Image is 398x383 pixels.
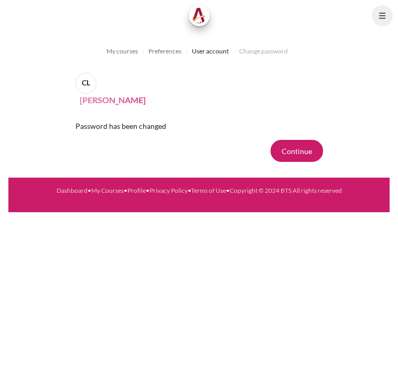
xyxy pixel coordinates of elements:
a: Profile [127,187,146,194]
button: Continue [271,140,323,162]
img: Architeck [192,8,207,24]
h4: [PERSON_NAME] [80,94,319,106]
a: Copyright © 2024 BTS All rights reserved [230,187,342,194]
span: CL [76,73,96,94]
a: My Courses [91,187,124,194]
a: Preferences [148,45,181,58]
a: Architeck Architeck [189,5,210,26]
a: Change password [239,45,288,58]
a: Terms of Use [191,187,226,194]
nav: Navigation bar [76,43,323,60]
span: My courses [106,47,138,56]
a: Dashboard [57,187,88,194]
span: User account [192,47,229,56]
span: Preferences [148,47,181,56]
a: CL [76,73,101,94]
a: My courses [106,45,138,58]
span: Change password [239,47,288,56]
div: Password has been changed [76,112,323,140]
section: Content [8,40,390,178]
div: • • • • • [25,186,373,195]
a: Privacy Policy [149,187,188,194]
